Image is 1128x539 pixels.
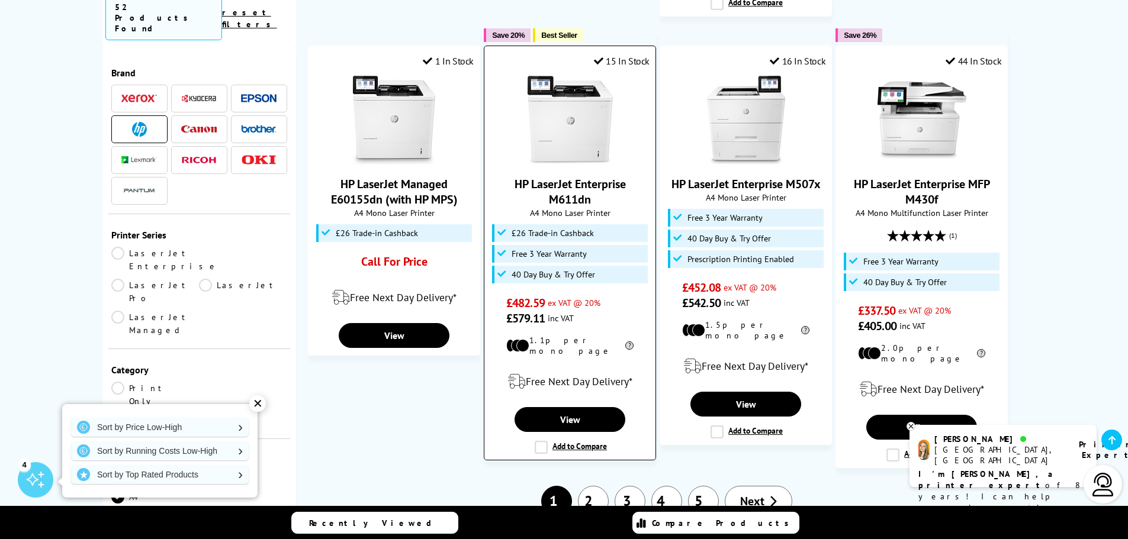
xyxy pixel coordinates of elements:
a: Brother [241,122,277,137]
a: HP LaserJet Enterprise M507x [671,176,821,192]
span: Save 20% [492,31,525,40]
span: 40 Day Buy & Try Offer [687,234,771,243]
img: HP LaserJet Managed E60155dn (with HP MPS) [350,76,439,164]
b: I'm [PERSON_NAME], a printer expert [918,469,1056,490]
span: £26 Trade-in Cashback [512,228,594,238]
span: Best Seller [541,31,577,40]
img: OKI [241,155,277,165]
span: Next [740,493,764,509]
img: Ricoh [181,157,217,163]
img: Kyocera [181,94,217,103]
span: ex VAT @ 20% [548,297,600,308]
div: modal_delivery [490,365,650,398]
li: 2.0p per mono page [858,343,985,364]
span: Compare Products [652,518,795,528]
a: Kyocera [181,91,217,106]
li: 1.5p per mono page [682,319,809,341]
div: ✕ [249,395,266,412]
div: modal_delivery [842,373,1001,406]
a: Sort by Price Low-High [71,418,249,437]
span: Save 26% [844,31,876,40]
img: HP LaserJet Enterprise M507x [702,76,790,164]
span: ex VAT @ 20% [898,305,951,316]
a: Sort by Top Rated Products [71,465,249,484]
a: LaserJet Managed [111,311,200,337]
span: Free 3 Year Warranty [687,213,763,222]
div: 4 [18,458,31,471]
span: £26 Trade-in Cashback [336,228,418,238]
span: (1) [949,224,957,247]
img: user-headset-light.svg [1091,473,1115,496]
a: LaserJet Enterprise [111,247,218,273]
a: Recently Viewed [291,512,458,534]
img: HP LaserJet Enterprise MFP M430f [878,76,966,164]
span: £405.00 [858,318,896,334]
img: Pantum [121,183,157,198]
div: [PERSON_NAME] [934,434,1064,444]
a: Sort by Running Costs Low-High [71,441,249,460]
label: Add to Compare [535,441,607,454]
img: HP [132,122,147,137]
a: LaserJet Pro [111,279,200,305]
a: HP [121,122,157,137]
a: reset filters [222,7,277,30]
a: HP LaserJet Enterprise M507x [702,155,790,167]
a: HP LaserJet Managed E60155dn (with HP MPS) [350,155,439,167]
div: Printer Series [111,229,288,241]
span: inc VAT [724,297,750,308]
a: View [339,323,449,348]
span: £452.08 [682,280,721,295]
a: 3 [615,486,645,517]
button: Save 20% [484,28,531,42]
a: Canon [181,122,217,137]
a: View [515,407,625,432]
li: 1.1p per mono page [506,335,634,356]
button: Save 26% [835,28,882,42]
a: HP LaserJet Enterprise MFP M430f [878,155,966,167]
a: Ricoh [181,153,217,167]
img: Brother [241,125,277,133]
p: of 8 years! I can help you choose the right product [918,469,1088,525]
div: Brand [111,67,288,79]
a: 5 [688,486,719,517]
a: HP LaserJet Enterprise M611dn [526,155,615,167]
a: View [690,392,801,417]
span: A4 Mono Laser Printer [490,207,650,218]
span: A4 Mono Laser Printer [314,207,474,218]
div: 16 In Stock [770,55,825,67]
a: Next [725,486,792,517]
div: 44 In Stock [946,55,1001,67]
div: Call For Price [330,254,458,275]
img: Epson [241,94,277,103]
img: Xerox [121,94,157,102]
a: Xerox [121,91,157,106]
a: Lexmark [121,153,157,167]
img: amy-livechat.png [918,440,930,460]
a: Compare Products [632,512,799,534]
span: inc VAT [899,320,925,331]
img: Canon [181,125,217,133]
a: LaserJet [199,279,287,305]
a: 4 [651,486,682,517]
a: Print Only [111,382,200,408]
a: HP LaserJet Enterprise MFP M430f [854,176,990,207]
span: Free 3 Year Warranty [863,257,939,266]
div: modal_delivery [314,281,474,314]
img: HP LaserJet Enterprise M611dn [526,76,615,164]
div: modal_delivery [666,350,825,383]
span: ex VAT @ 20% [724,282,776,293]
button: Best Seller [533,28,583,42]
span: £542.50 [682,295,721,311]
span: Recently Viewed [309,518,444,528]
a: View [866,415,976,440]
div: [GEOGRAPHIC_DATA], [GEOGRAPHIC_DATA] [934,444,1064,466]
span: £579.11 [506,311,545,326]
span: £337.50 [858,303,895,318]
a: Epson [241,91,277,106]
a: HP LaserJet Managed E60155dn (with HP MPS) [331,176,458,207]
label: Add to Compare [711,425,783,438]
a: 2 [578,486,609,517]
span: £482.59 [506,295,545,311]
span: 40 Day Buy & Try Offer [512,270,595,279]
